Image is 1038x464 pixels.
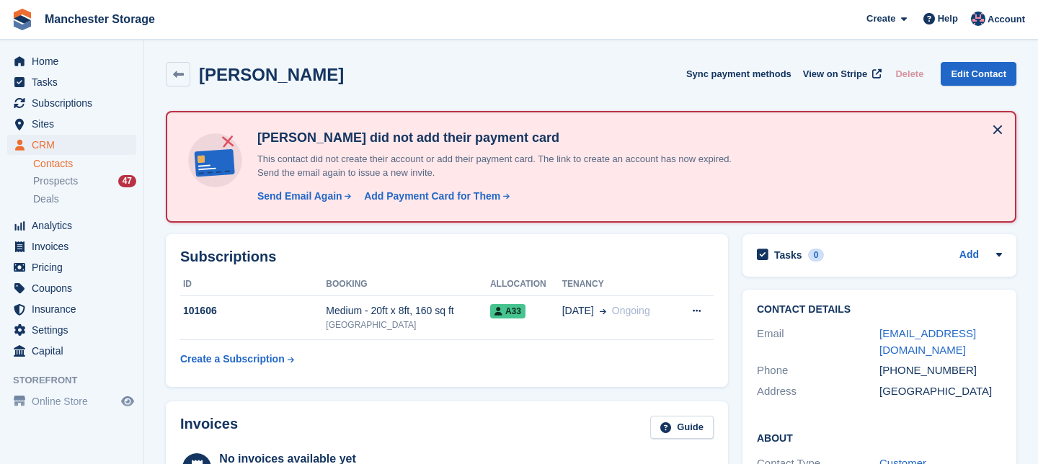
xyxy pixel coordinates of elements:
[562,303,594,318] span: [DATE]
[180,352,285,367] div: Create a Subscription
[7,341,136,361] a: menu
[180,416,238,440] h2: Invoices
[32,72,118,92] span: Tasks
[326,318,490,331] div: [GEOGRAPHIC_DATA]
[180,249,714,265] h2: Subscriptions
[7,278,136,298] a: menu
[32,391,118,411] span: Online Store
[808,249,825,262] div: 0
[866,12,895,26] span: Create
[890,62,929,86] button: Delete
[490,273,562,296] th: Allocation
[33,157,136,171] a: Contacts
[757,326,879,358] div: Email
[180,303,326,318] div: 101606
[803,67,867,81] span: View on Stripe
[941,62,1016,86] a: Edit Contact
[757,362,879,379] div: Phone
[32,257,118,277] span: Pricing
[7,320,136,340] a: menu
[33,192,136,207] a: Deals
[180,273,326,296] th: ID
[959,247,979,264] a: Add
[938,12,958,26] span: Help
[757,383,879,400] div: Address
[13,373,143,388] span: Storefront
[7,114,136,134] a: menu
[879,327,976,356] a: [EMAIL_ADDRESS][DOMAIN_NAME]
[39,7,161,31] a: Manchester Storage
[358,189,511,204] a: Add Payment Card for Them
[7,299,136,319] a: menu
[326,303,490,318] div: Medium - 20ft x 8ft, 160 sq ft
[7,236,136,256] a: menu
[326,273,490,296] th: Booking
[650,416,714,440] a: Guide
[364,189,500,204] div: Add Payment Card for Them
[7,51,136,71] a: menu
[7,135,136,155] a: menu
[32,299,118,319] span: Insurance
[12,9,33,30] img: stora-icon-8386f47178a22dfd0bd8f6a31ec36ba5ce8667c1dd55bd0f319d3a0aa187defe.svg
[199,65,344,84] h2: [PERSON_NAME]
[33,174,136,189] a: Prospects 47
[879,383,1002,400] div: [GEOGRAPHIC_DATA]
[612,305,650,316] span: Ongoing
[7,215,136,236] a: menu
[7,391,136,411] a: menu
[7,93,136,113] a: menu
[32,341,118,361] span: Capital
[686,62,791,86] button: Sync payment methods
[774,249,802,262] h2: Tasks
[118,175,136,187] div: 47
[32,215,118,236] span: Analytics
[32,93,118,113] span: Subscriptions
[562,273,675,296] th: Tenancy
[988,12,1025,27] span: Account
[180,346,294,372] a: Create a Subscription
[32,114,118,134] span: Sites
[797,62,884,86] a: View on Stripe
[32,135,118,155] span: CRM
[32,236,118,256] span: Invoices
[32,320,118,340] span: Settings
[33,192,59,206] span: Deals
[33,174,78,188] span: Prospects
[257,189,342,204] div: Send Email Again
[32,278,118,298] span: Coupons
[119,393,136,410] a: Preview store
[757,430,1002,445] h2: About
[757,304,1002,316] h2: Contact Details
[32,51,118,71] span: Home
[185,130,246,191] img: no-card-linked-e7822e413c904bf8b177c4d89f31251c4716f9871600ec3ca5bfc59e148c83f4.svg
[252,130,756,146] h4: [PERSON_NAME] did not add their payment card
[490,304,525,318] span: A33
[879,362,1002,379] div: [PHONE_NUMBER]
[252,152,756,180] p: This contact did not create their account or add their payment card. The link to create an accoun...
[7,72,136,92] a: menu
[7,257,136,277] a: menu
